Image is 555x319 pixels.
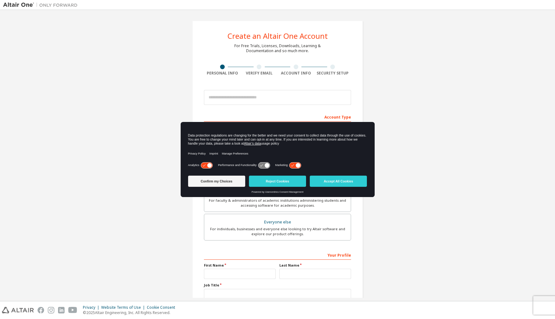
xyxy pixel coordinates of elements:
div: Personal Info [204,71,241,76]
div: Create an Altair One Account [228,32,328,40]
div: Security Setup [314,71,351,76]
label: Job Title [204,283,351,288]
div: Verify Email [241,71,278,76]
img: altair_logo.svg [2,307,34,313]
label: Last Name [279,263,351,268]
img: facebook.svg [38,307,44,313]
p: © 2025 Altair Engineering, Inc. All Rights Reserved. [83,310,179,315]
label: First Name [204,263,276,268]
div: Privacy [83,305,101,310]
img: Altair One [3,2,81,8]
div: Account Type [204,112,351,122]
img: youtube.svg [68,307,77,313]
div: Your Profile [204,250,351,260]
div: For faculty & administrators of academic institutions administering students and accessing softwa... [208,198,347,208]
div: Everyone else [208,218,347,227]
div: Cookie Consent [147,305,179,310]
img: instagram.svg [48,307,54,313]
div: For Free Trials, Licenses, Downloads, Learning & Documentation and so much more. [234,43,321,53]
div: For individuals, businesses and everyone else looking to try Altair software and explore our prod... [208,227,347,236]
div: Account Info [277,71,314,76]
img: linkedin.svg [58,307,65,313]
div: Website Terms of Use [101,305,147,310]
